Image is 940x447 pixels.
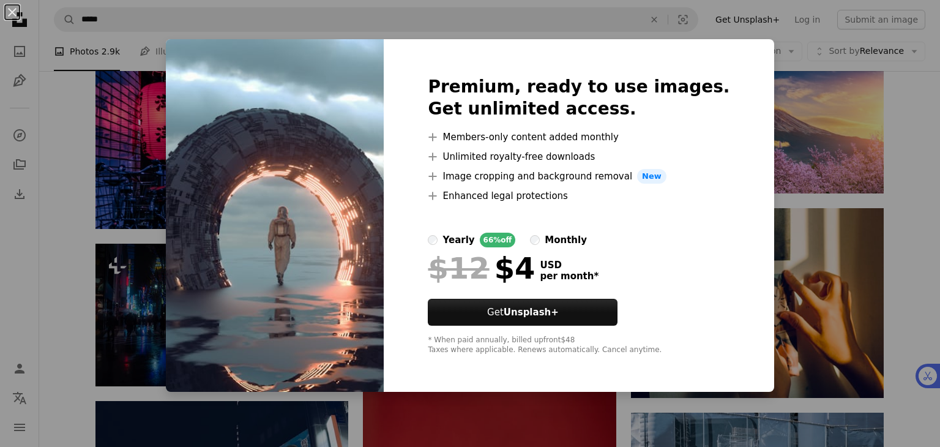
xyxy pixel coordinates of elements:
img: premium_photo-1682124752476-40db22034a58 [166,39,384,392]
li: Enhanced legal protections [428,189,729,203]
h2: Premium, ready to use images. Get unlimited access. [428,76,729,120]
input: monthly [530,235,540,245]
span: $12 [428,252,489,284]
button: GetUnsplash+ [428,299,617,326]
span: USD [540,260,599,271]
span: per month * [540,271,599,282]
li: Unlimited royalty-free downloads [428,149,729,164]
span: New [637,169,666,184]
div: monthly [545,233,587,247]
div: * When paid annually, billed upfront $48 Taxes where applicable. Renews automatically. Cancel any... [428,336,729,355]
input: yearly66%off [428,235,438,245]
strong: Unsplash+ [504,307,559,318]
div: $4 [428,252,535,284]
div: yearly [442,233,474,247]
li: Image cropping and background removal [428,169,729,184]
li: Members-only content added monthly [428,130,729,145]
div: 66% off [480,233,516,247]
